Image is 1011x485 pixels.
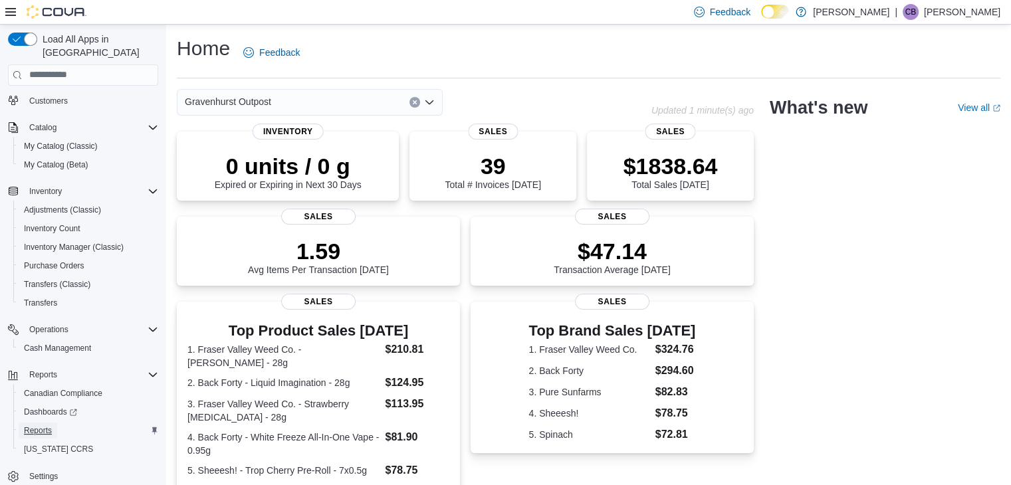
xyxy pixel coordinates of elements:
[29,186,62,197] span: Inventory
[19,258,158,274] span: Purchase Orders
[3,182,164,201] button: Inventory
[19,138,103,154] a: My Catalog (Classic)
[13,440,164,458] button: [US_STATE] CCRS
[895,4,897,20] p: |
[215,153,362,190] div: Expired or Expiring in Next 30 Days
[529,385,650,399] dt: 3. Pure Sunfarms
[651,105,754,116] p: Updated 1 minute(s) ago
[19,239,129,255] a: Inventory Manager (Classic)
[24,279,90,290] span: Transfers (Classic)
[3,320,164,339] button: Operations
[19,276,158,292] span: Transfers (Classic)
[187,397,380,424] dt: 3. Fraser Valley Weed Co. - Strawberry [MEDICAL_DATA] - 28g
[13,201,164,219] button: Adjustments (Classic)
[385,341,449,357] dd: $210.81
[24,242,124,252] span: Inventory Manager (Classic)
[187,323,449,339] h3: Top Product Sales [DATE]
[24,322,158,338] span: Operations
[623,153,718,179] p: $1838.64
[24,367,62,383] button: Reports
[761,5,789,19] input: Dark Mode
[24,183,158,199] span: Inventory
[385,396,449,412] dd: $113.95
[177,35,230,62] h1: Home
[468,124,518,140] span: Sales
[19,258,90,274] a: Purchase Orders
[24,444,93,454] span: [US_STATE] CCRS
[19,404,158,420] span: Dashboards
[19,423,158,438] span: Reports
[19,221,158,237] span: Inventory Count
[385,429,449,445] dd: $81.90
[29,122,56,133] span: Catalog
[529,407,650,420] dt: 4. Sheeesh!
[13,238,164,256] button: Inventory Manager (Classic)
[19,239,158,255] span: Inventory Manager (Classic)
[655,363,696,379] dd: $294.60
[13,339,164,357] button: Cash Management
[655,405,696,421] dd: $78.75
[623,153,718,190] div: Total Sales [DATE]
[29,369,57,380] span: Reports
[554,238,671,264] p: $47.14
[215,153,362,179] p: 0 units / 0 g
[19,138,158,154] span: My Catalog (Classic)
[13,421,164,440] button: Reports
[13,219,164,238] button: Inventory Count
[19,385,158,401] span: Canadian Compliance
[13,384,164,403] button: Canadian Compliance
[409,97,420,108] button: Clear input
[575,209,649,225] span: Sales
[710,5,750,19] span: Feedback
[385,375,449,391] dd: $124.95
[259,46,300,59] span: Feedback
[248,238,389,275] div: Avg Items Per Transaction [DATE]
[37,33,158,59] span: Load All Apps in [GEOGRAPHIC_DATA]
[187,464,380,477] dt: 5. Sheeesh! - Trop Cherry Pre-Roll - 7x0.5g
[281,294,356,310] span: Sales
[24,159,88,170] span: My Catalog (Beta)
[13,275,164,294] button: Transfers (Classic)
[24,120,158,136] span: Catalog
[770,97,867,118] h2: What's new
[958,102,1000,113] a: View allExternal link
[529,343,650,356] dt: 1. Fraser Valley Weed Co.
[24,141,98,151] span: My Catalog (Classic)
[813,4,889,20] p: [PERSON_NAME]
[905,4,917,20] span: CB
[19,221,86,237] a: Inventory Count
[575,294,649,310] span: Sales
[3,118,164,137] button: Catalog
[24,425,52,436] span: Reports
[19,404,82,420] a: Dashboards
[29,324,68,335] span: Operations
[19,157,158,173] span: My Catalog (Beta)
[19,295,62,311] a: Transfers
[24,343,91,353] span: Cash Management
[992,104,1000,112] svg: External link
[24,388,102,399] span: Canadian Compliance
[3,365,164,384] button: Reports
[445,153,540,179] p: 39
[238,39,305,66] a: Feedback
[13,137,164,155] button: My Catalog (Classic)
[187,343,380,369] dt: 1. Fraser Valley Weed Co. - [PERSON_NAME] - 28g
[903,4,919,20] div: Casey Bennett
[24,260,84,271] span: Purchase Orders
[529,323,696,339] h3: Top Brand Sales [DATE]
[19,340,96,356] a: Cash Management
[424,97,435,108] button: Open list of options
[19,385,108,401] a: Canadian Compliance
[529,428,650,441] dt: 5. Spinach
[13,294,164,312] button: Transfers
[24,205,101,215] span: Adjustments (Classic)
[13,155,164,174] button: My Catalog (Beta)
[3,91,164,110] button: Customers
[19,295,158,311] span: Transfers
[24,120,62,136] button: Catalog
[655,427,696,442] dd: $72.81
[281,209,356,225] span: Sales
[554,238,671,275] div: Transaction Average [DATE]
[24,223,80,234] span: Inventory Count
